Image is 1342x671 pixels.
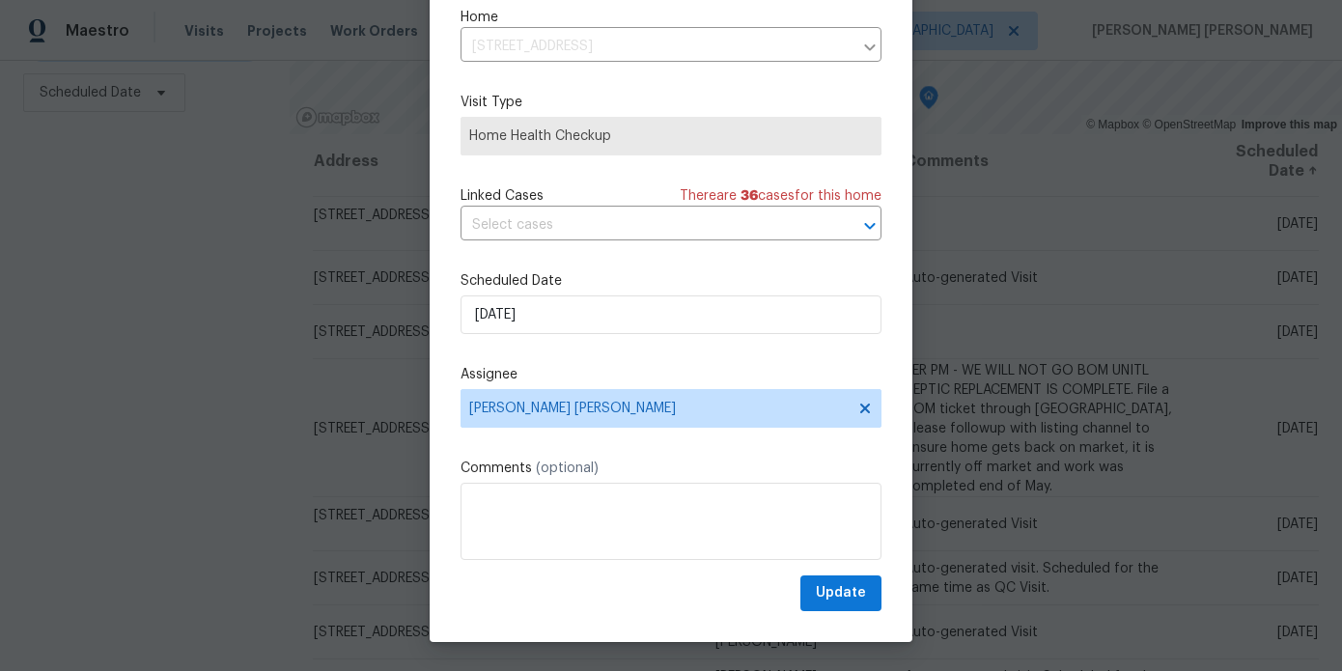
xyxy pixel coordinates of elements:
[536,461,599,475] span: (optional)
[461,459,881,478] label: Comments
[741,189,758,203] span: 36
[469,401,848,416] span: [PERSON_NAME] [PERSON_NAME]
[469,126,873,146] span: Home Health Checkup
[461,271,881,291] label: Scheduled Date
[461,32,853,62] input: Enter in an address
[816,581,866,605] span: Update
[461,210,827,240] input: Select cases
[461,93,881,112] label: Visit Type
[461,295,881,334] input: M/D/YYYY
[461,186,544,206] span: Linked Cases
[461,8,881,27] label: Home
[680,186,881,206] span: There are case s for this home
[856,212,883,239] button: Open
[461,365,881,384] label: Assignee
[800,575,881,611] button: Update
